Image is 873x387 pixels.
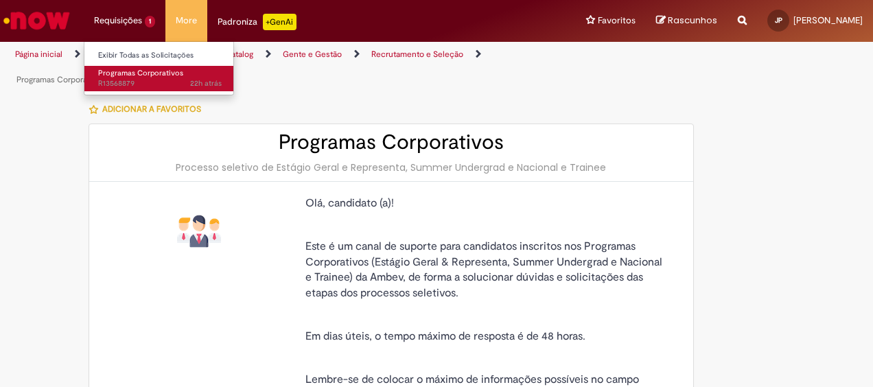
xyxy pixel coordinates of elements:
ul: Trilhas de página [10,42,572,93]
a: Gente e Gestão [283,49,342,60]
a: Página inicial [15,49,62,60]
span: Requisições [94,14,142,27]
img: ServiceNow [1,7,72,34]
button: Adicionar a Favoritos [89,95,209,124]
a: Aberto R13568879 : Programas Corporativos [84,66,235,91]
span: 1 [145,16,155,27]
span: Rascunhos [668,14,717,27]
a: Recrutamento e Seleção [371,49,463,60]
span: Em dias úteis, o tempo máximo de resposta é de 48 horas. [305,329,585,343]
span: Programas Corporativos [98,68,183,78]
span: R13568879 [98,78,222,89]
span: Adicionar a Favoritos [102,104,201,115]
span: Favoritos [598,14,636,27]
div: Padroniza [218,14,296,30]
div: Processo seletivo de Estágio Geral e Representa, Summer Undergrad e Nacional e Trainee [103,161,679,174]
span: More [176,14,197,27]
span: 22h atrás [190,78,222,89]
a: Programas Corporativos [16,74,106,85]
img: Programas Corporativos [177,209,221,253]
time: 30/09/2025 10:17:49 [190,78,222,89]
span: Este é um canal de suporte para candidatos inscritos nos Programas Corporativos (Estágio Geral & ... [305,239,662,301]
h2: Programas Corporativos [103,131,679,154]
span: Olá, candidato (a)! [305,196,394,210]
span: [PERSON_NAME] [793,14,863,26]
a: Exibir Todas as Solicitações [84,48,235,63]
a: Rascunhos [656,14,717,27]
ul: Requisições [84,41,234,95]
span: JP [775,16,782,25]
p: +GenAi [263,14,296,30]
